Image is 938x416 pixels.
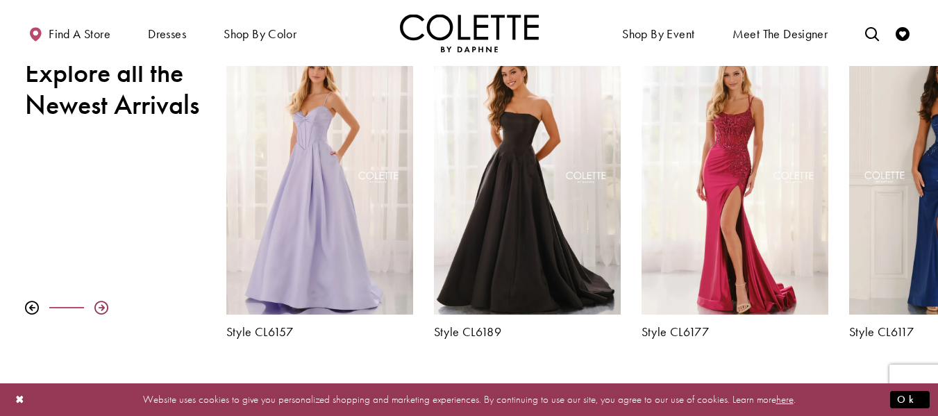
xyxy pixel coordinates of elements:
a: Check Wishlist [892,14,913,52]
div: Colette by Daphne Style No. CL6157 [216,33,424,349]
div: Colette by Daphne Style No. CL6177 [631,33,839,349]
a: Style CL6157 [226,325,413,339]
a: Style CL6177 [642,325,828,339]
span: Shop by color [224,27,296,41]
div: Colette by Daphne Style No. CL6189 [424,33,631,349]
span: Dresses [144,14,190,52]
span: Shop By Event [619,14,698,52]
h2: Explore all the Newest Arrivals [25,57,206,121]
span: Shop By Event [622,27,694,41]
button: Submit Dialog [890,391,930,408]
span: Shop by color [220,14,300,52]
span: Meet the designer [732,27,828,41]
a: Visit Colette by Daphne Style No. CL6189 Page [434,43,621,315]
span: Dresses [148,27,186,41]
a: Visit Home Page [400,14,539,52]
a: Toggle search [862,14,882,52]
a: Find a store [25,14,114,52]
a: Visit Colette by Daphne Style No. CL6157 Page [226,43,413,315]
img: Colette by Daphne [400,14,539,52]
span: Find a store [49,27,110,41]
a: here [776,392,794,406]
a: Style CL6189 [434,325,621,339]
p: Website uses cookies to give you personalized shopping and marketing experiences. By continuing t... [100,390,838,409]
button: Close Dialog [8,388,32,412]
a: Meet the designer [729,14,832,52]
a: Visit Colette by Daphne Style No. CL6177 Page [642,43,828,315]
